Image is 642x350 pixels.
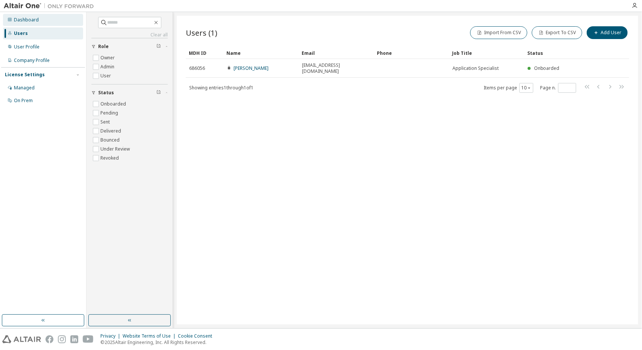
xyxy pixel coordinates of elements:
[100,333,123,339] div: Privacy
[91,32,168,38] a: Clear all
[14,85,35,91] div: Managed
[123,333,178,339] div: Website Terms of Use
[100,118,111,127] label: Sent
[14,17,39,23] div: Dashboard
[100,62,116,71] label: Admin
[189,47,220,59] div: MDH ID
[302,47,371,59] div: Email
[5,72,45,78] div: License Settings
[14,30,28,36] div: Users
[189,84,253,91] span: Showing entries 1 through 1 of 1
[470,26,527,39] button: Import From CSV
[14,57,50,63] div: Company Profile
[14,98,33,104] div: On Prem
[70,335,78,343] img: linkedin.svg
[521,85,531,91] button: 10
[100,100,127,109] label: Onboarded
[484,83,533,93] span: Items per page
[186,27,217,38] span: Users (1)
[100,109,120,118] label: Pending
[234,65,269,71] a: [PERSON_NAME]
[156,44,161,50] span: Clear filter
[100,127,123,136] label: Delivered
[14,44,39,50] div: User Profile
[587,26,628,39] button: Add User
[452,47,521,59] div: Job Title
[189,65,205,71] span: 686056
[540,83,576,93] span: Page n.
[302,62,370,74] span: [EMAIL_ADDRESS][DOMAIN_NAME]
[532,26,582,39] button: Export To CSV
[156,90,161,96] span: Clear filter
[178,333,217,339] div: Cookie Consent
[452,65,499,71] span: Application Specialist
[98,90,114,96] span: Status
[91,38,168,55] button: Role
[100,136,121,145] label: Bounced
[527,47,590,59] div: Status
[100,339,217,345] p: © 2025 Altair Engineering, Inc. All Rights Reserved.
[100,154,120,163] label: Revoked
[100,53,116,62] label: Owner
[100,71,112,80] label: User
[98,44,109,50] span: Role
[2,335,41,343] img: altair_logo.svg
[83,335,94,343] img: youtube.svg
[377,47,446,59] div: Phone
[534,65,560,71] span: Onboarded
[100,145,131,154] label: Under Review
[46,335,53,343] img: facebook.svg
[226,47,296,59] div: Name
[4,2,98,10] img: Altair One
[58,335,66,343] img: instagram.svg
[91,84,168,101] button: Status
